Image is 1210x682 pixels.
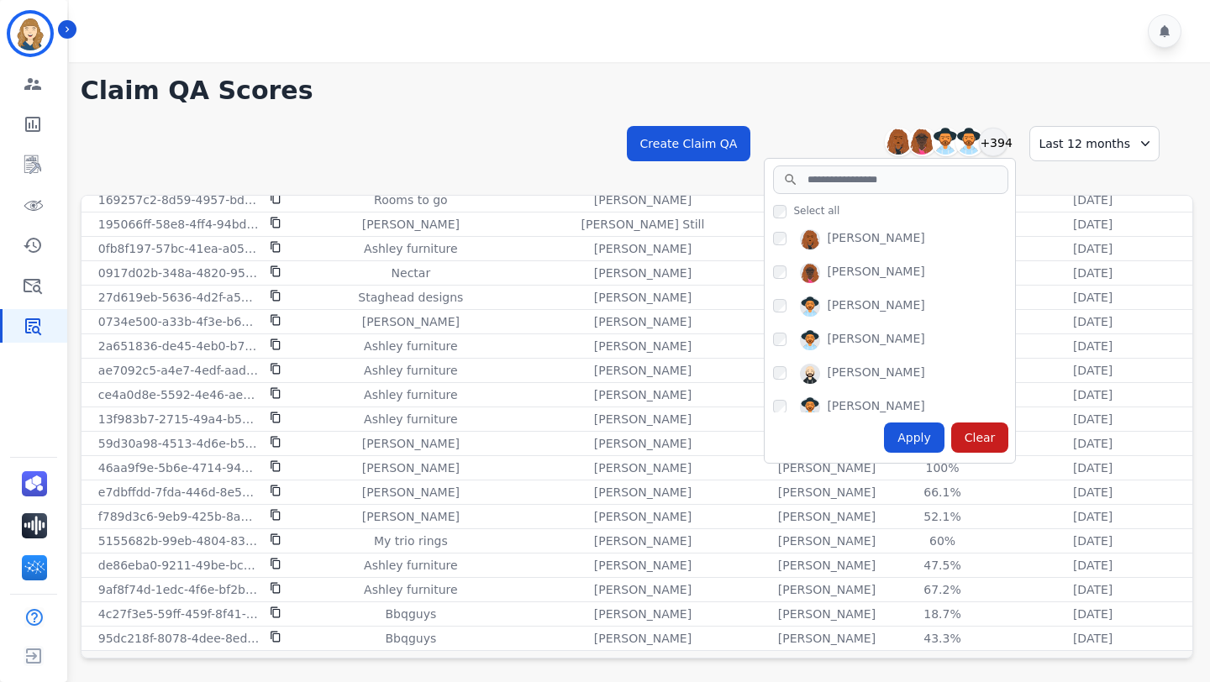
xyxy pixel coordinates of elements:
[594,411,692,428] p: [PERSON_NAME]
[98,532,260,549] p: 5155682b-99eb-4804-8373-4da8b51c465b
[905,508,981,525] div: 52.1%
[793,204,839,218] span: Select all
[827,330,924,350] div: [PERSON_NAME]
[1073,459,1113,476] p: [DATE]
[951,422,1009,453] div: Clear
[778,484,876,501] p: [PERSON_NAME]
[364,411,457,428] p: Ashley furniture
[364,386,457,403] p: Ashley furniture
[627,126,751,161] button: Create Claim QA
[778,557,876,574] p: [PERSON_NAME]
[1073,411,1113,428] p: [DATE]
[905,484,981,501] div: 66.1%
[594,484,692,501] p: [PERSON_NAME]
[1073,606,1113,622] p: [DATE]
[362,459,460,476] p: [PERSON_NAME]
[364,581,457,598] p: Ashley furniture
[884,422,944,453] div: Apply
[1073,532,1113,549] p: [DATE]
[1073,435,1113,452] p: [DATE]
[1073,362,1113,379] p: [DATE]
[98,508,260,525] p: f789d3c6-9eb9-425b-8a8d-a38e65855c3d
[778,581,876,598] p: [PERSON_NAME]
[778,532,876,549] p: [PERSON_NAME]
[594,386,692,403] p: [PERSON_NAME]
[386,606,437,622] p: Bbqguys
[778,459,876,476] p: [PERSON_NAME]
[98,362,260,379] p: ae7092c5-a4e7-4edf-aad5-cd167bead044
[362,435,460,452] p: [PERSON_NAME]
[594,191,692,208] p: [PERSON_NAME]
[98,386,260,403] p: ce4a0d8e-5592-4e46-aebd-73e84dfd3948
[778,606,876,622] p: [PERSON_NAME]
[905,606,981,622] div: 18.7%
[374,532,448,549] p: My trio rings
[594,508,692,525] p: [PERSON_NAME]
[1073,386,1113,403] p: [DATE]
[905,459,981,476] div: 100%
[98,338,260,354] p: 2a651836-de45-4eb0-b723-fbd27d353fee
[364,362,457,379] p: Ashley furniture
[979,128,1007,156] div: +394
[362,484,460,501] p: [PERSON_NAME]
[827,229,924,249] div: [PERSON_NAME]
[1073,216,1113,233] p: [DATE]
[358,289,463,306] p: Staghead designs
[392,265,431,281] p: Nectar
[594,606,692,622] p: [PERSON_NAME]
[778,508,876,525] p: [PERSON_NAME]
[98,484,260,501] p: e7dbffdd-7fda-446d-8e58-19cb799df0ff
[81,76,1193,106] h1: Claim QA Scores
[10,13,50,54] img: Bordered avatar
[905,532,981,549] div: 60%
[594,313,692,330] p: [PERSON_NAME]
[594,289,692,306] p: [PERSON_NAME]
[362,508,460,525] p: [PERSON_NAME]
[362,313,460,330] p: [PERSON_NAME]
[1073,240,1113,257] p: [DATE]
[594,630,692,647] p: [PERSON_NAME]
[98,557,260,574] p: de86eba0-9211-49be-bcdd-4e8dd9956a06
[905,581,981,598] div: 67.2%
[98,411,260,428] p: 13f983b7-2715-49a4-b5af-65c8022888c8
[1029,126,1160,161] div: Last 12 months
[1073,581,1113,598] p: [DATE]
[98,435,260,452] p: 59d30a98-4513-4d6e-b54c-462819213f1c
[1073,191,1113,208] p: [DATE]
[1073,630,1113,647] p: [DATE]
[98,606,260,622] p: 4c27f3e5-59ff-459f-8f41-f87dccdd199e
[905,630,981,647] div: 43.3%
[827,296,924,317] div: [PERSON_NAME]
[98,191,260,208] p: 169257c2-8d59-4957-bdef-bdc8c02c3bd4
[594,435,692,452] p: [PERSON_NAME]
[581,216,705,233] p: [PERSON_NAME] Still
[98,289,260,306] p: 27d619eb-5636-4d2f-a564-d83e00c92811
[362,216,460,233] p: [PERSON_NAME]
[98,313,260,330] p: 0734e500-a33b-4f3e-b69d-fb3a824fe3ff
[386,630,437,647] p: Bbqguys
[594,265,692,281] p: [PERSON_NAME]
[1073,265,1113,281] p: [DATE]
[364,338,457,354] p: Ashley furniture
[594,581,692,598] p: [PERSON_NAME]
[594,338,692,354] p: [PERSON_NAME]
[98,216,260,233] p: 195066ff-58e8-4ff4-94bd-53207f64851b
[364,240,457,257] p: Ashley furniture
[1073,338,1113,354] p: [DATE]
[827,263,924,283] div: [PERSON_NAME]
[594,532,692,549] p: [PERSON_NAME]
[364,557,457,574] p: Ashley furniture
[1073,508,1113,525] p: [DATE]
[827,397,924,417] div: [PERSON_NAME]
[1073,557,1113,574] p: [DATE]
[594,557,692,574] p: [PERSON_NAME]
[374,191,448,208] p: Rooms to go
[98,581,260,598] p: 9af8f74d-1edc-4f6e-bf2b-1dfdc7197fd8
[827,364,924,384] div: [PERSON_NAME]
[98,630,260,647] p: 95dc218f-8078-4dee-8ed3-f74438696248
[98,459,260,476] p: 46aa9f9e-5b6e-4714-9493-fa4906b0180f
[594,362,692,379] p: [PERSON_NAME]
[1073,313,1113,330] p: [DATE]
[1073,289,1113,306] p: [DATE]
[98,240,260,257] p: 0fb8f197-57bc-41ea-a058-2667fd194bed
